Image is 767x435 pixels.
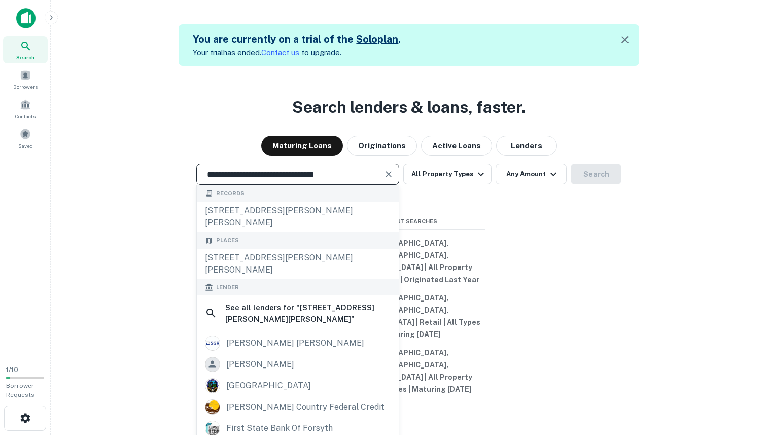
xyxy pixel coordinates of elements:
h5: You are currently on a trial of the . [193,31,401,47]
span: Borrower Requests [6,382,34,398]
button: Active Loans [421,136,492,156]
span: Places [216,236,239,245]
a: Soloplan [356,33,398,45]
img: russellcountryfcu.org.png [205,400,220,414]
button: All Property Types [403,164,492,184]
span: Contacts [15,112,36,120]
h6: See all lenders for " [STREET_ADDRESS][PERSON_NAME][PERSON_NAME] " [225,302,391,325]
button: [GEOGRAPHIC_DATA], [GEOGRAPHIC_DATA], [GEOGRAPHIC_DATA] | Retail | All Types | Maturing [DATE] [333,289,485,344]
div: [GEOGRAPHIC_DATA] [226,378,311,393]
span: Search [16,53,34,61]
button: Maturing Loans [261,136,343,156]
div: [STREET_ADDRESS][PERSON_NAME][PERSON_NAME] [197,249,399,279]
img: picture [205,336,220,350]
img: capitalize-icon.png [16,8,36,28]
button: [GEOGRAPHIC_DATA], [GEOGRAPHIC_DATA], [GEOGRAPHIC_DATA] | All Property Types | All Types | Maturi... [333,344,485,398]
a: [PERSON_NAME] [PERSON_NAME] [197,332,399,354]
button: Lenders [496,136,557,156]
p: Your trial has ended. to upgrade. [193,47,401,59]
a: [PERSON_NAME] [197,354,399,375]
a: Search [3,36,48,63]
a: [GEOGRAPHIC_DATA] [197,375,399,396]
a: Contacts [3,95,48,122]
button: Originations [347,136,417,156]
button: Clear [381,167,396,181]
div: [PERSON_NAME] [226,357,294,372]
iframe: Chat Widget [716,354,767,403]
div: [STREET_ADDRESS][PERSON_NAME][PERSON_NAME] [197,202,399,232]
span: Saved [18,142,33,150]
a: Contact us [261,48,299,57]
span: 1 / 10 [6,366,18,374]
span: Lender [216,283,239,292]
a: Saved [3,124,48,152]
span: Borrowers [13,83,38,91]
button: [GEOGRAPHIC_DATA], [GEOGRAPHIC_DATA], [GEOGRAPHIC_DATA] | All Property Types | All Types | Origin... [333,234,485,289]
a: Borrowers [3,65,48,93]
h3: Search lenders & loans, faster. [292,95,526,119]
div: [PERSON_NAME] [PERSON_NAME] [226,336,364,351]
div: [PERSON_NAME] country federal credit [226,399,385,415]
span: Recent Searches [333,217,485,226]
img: picture [205,379,220,393]
span: Records [216,189,245,198]
a: [PERSON_NAME] country federal credit [197,396,399,418]
button: Any Amount [496,164,567,184]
